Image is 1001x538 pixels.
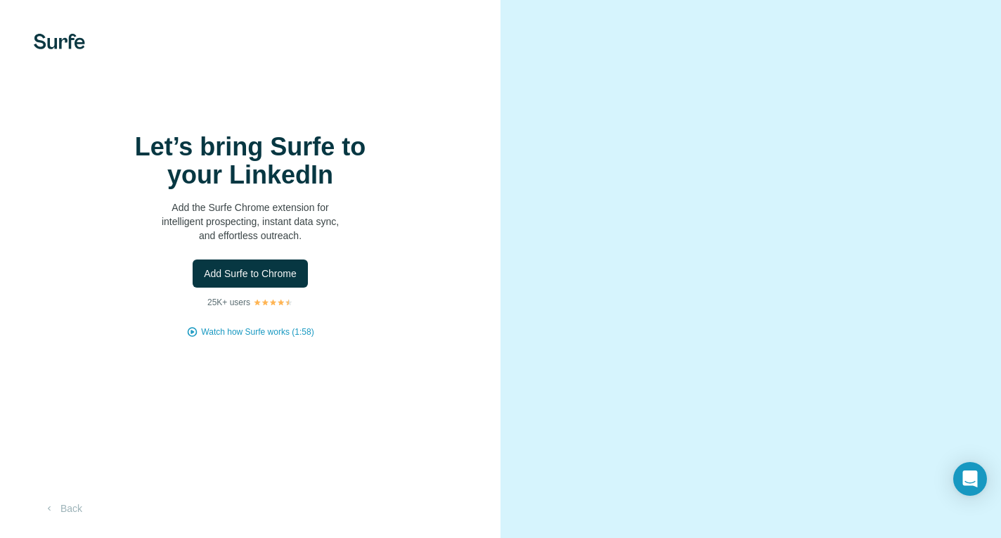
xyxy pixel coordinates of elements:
[253,298,293,307] img: Rating Stars
[34,34,85,49] img: Surfe's logo
[201,326,314,338] button: Watch how Surfe works (1:58)
[953,462,987,496] div: Open Intercom Messenger
[193,260,308,288] button: Add Surfe to Chrome
[207,296,250,309] p: 25K+ users
[110,200,391,243] p: Add the Surfe Chrome extension for intelligent prospecting, instant data sync, and effortless out...
[204,267,297,281] span: Add Surfe to Chrome
[34,496,92,521] button: Back
[110,133,391,189] h1: Let’s bring Surfe to your LinkedIn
